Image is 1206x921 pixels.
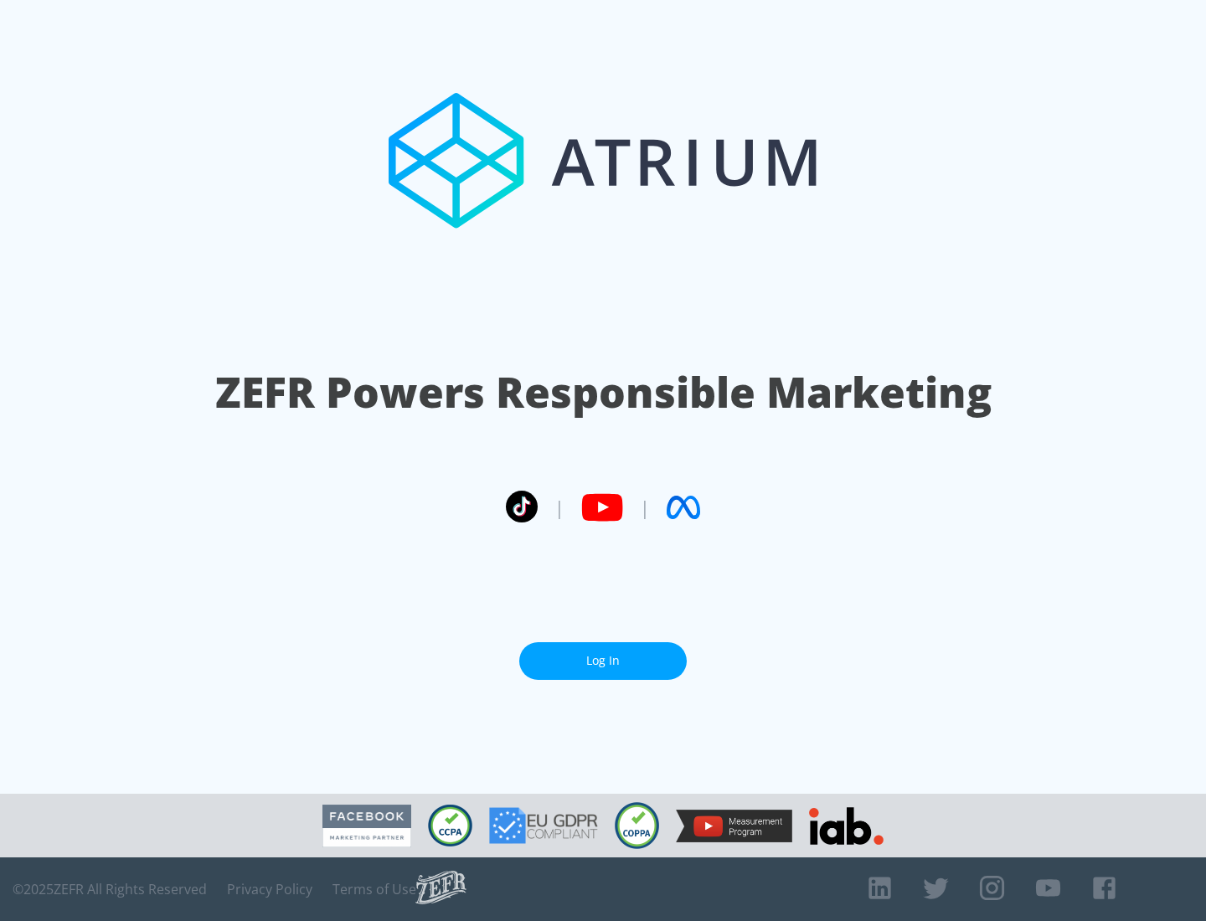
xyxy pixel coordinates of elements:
img: Facebook Marketing Partner [322,805,411,847]
a: Privacy Policy [227,881,312,898]
span: | [640,495,650,520]
img: YouTube Measurement Program [676,810,792,842]
a: Terms of Use [332,881,416,898]
a: Log In [519,642,687,680]
img: IAB [809,807,884,845]
img: CCPA Compliant [428,805,472,846]
img: COPPA Compliant [615,802,659,849]
h1: ZEFR Powers Responsible Marketing [215,363,992,421]
img: GDPR Compliant [489,807,598,844]
span: | [554,495,564,520]
span: © 2025 ZEFR All Rights Reserved [13,881,207,898]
